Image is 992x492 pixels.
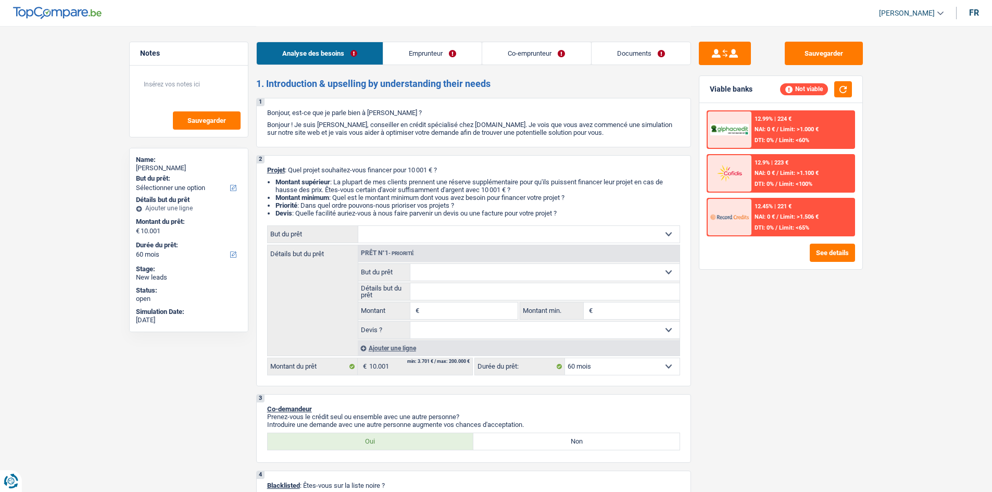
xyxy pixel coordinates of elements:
strong: Priorité [275,201,297,209]
h5: Notes [140,49,237,58]
span: € [136,227,140,235]
div: 12.9% | 223 € [755,159,788,166]
p: Bonjour ! Je suis [PERSON_NAME], conseiller en crédit spécialisé chez [DOMAIN_NAME]. Je vois que ... [267,121,680,136]
label: Montant du prêt: [136,218,240,226]
button: See details [810,244,855,262]
p: Bonjour, est-ce que je parle bien à [PERSON_NAME] ? [267,109,680,117]
label: Détails but du prêt [358,283,411,300]
div: Prêt n°1 [358,250,417,257]
label: Détails but du prêt [268,245,358,257]
span: Co-demandeur [267,405,312,413]
span: Projet [267,166,285,174]
li: : Dans quel ordre pouvons-nous prioriser vos projets ? [275,201,680,209]
div: 12.99% | 224 € [755,116,792,122]
img: Record Credits [710,207,749,226]
div: 12.45% | 221 € [755,203,792,210]
label: But du prêt [268,226,358,243]
img: Cofidis [710,163,749,183]
label: Montant [358,302,411,319]
button: Sauvegarder [785,42,863,65]
span: Limit: >1.100 € [780,170,819,176]
a: Documents [592,42,690,65]
strong: Montant minimum [275,194,329,201]
label: Non [473,433,680,450]
span: / [775,181,777,187]
span: Limit: >1.000 € [780,126,819,133]
label: But du prêt [358,264,411,281]
label: Montant min. [520,302,584,319]
div: 1 [257,98,265,106]
div: open [136,295,242,303]
div: Ajouter une ligne [136,205,242,212]
div: [DATE] [136,316,242,324]
div: min: 3.701 € / max: 200.000 € [407,359,470,364]
a: Emprunteur [383,42,482,65]
span: Limit: >1.506 € [780,213,819,220]
span: / [776,126,778,133]
div: 3 [257,395,265,402]
div: [PERSON_NAME] [136,164,242,172]
span: / [775,224,777,231]
h2: 1. Introduction & upselling by understanding their needs [256,78,691,90]
span: / [776,170,778,176]
div: Status: [136,286,242,295]
div: Not viable [780,83,828,95]
a: Co-emprunteur [482,42,591,65]
span: NAI: 0 € [755,126,775,133]
div: Name: [136,156,242,164]
label: Montant du prêt [268,358,358,375]
div: Viable banks [710,85,752,94]
div: Simulation Date: [136,308,242,316]
strong: Montant supérieur [275,178,330,186]
div: 4 [257,471,265,479]
p: : Êtes-vous sur la liste noire ? [267,482,680,489]
div: 2 [257,156,265,163]
span: DTI: 0% [755,224,774,231]
span: € [410,302,422,319]
div: Ajouter une ligne [358,340,680,356]
li: : La plupart de mes clients prennent une réserve supplémentaire pour qu'ils puissent financer leu... [275,178,680,194]
span: - Priorité [388,250,414,256]
p: Introduire une demande avec une autre personne augmente vos chances d'acceptation. [267,421,680,428]
label: Oui [268,433,474,450]
p: : Quel projet souhaitez-vous financer pour 10 001 € ? [267,166,680,174]
span: Blacklisted [267,482,300,489]
div: Stage: [136,265,242,273]
label: Durée du prêt: [475,358,565,375]
span: € [584,302,595,319]
span: [PERSON_NAME] [879,9,935,18]
span: NAI: 0 € [755,170,775,176]
span: DTI: 0% [755,181,774,187]
button: Sauvegarder [173,111,241,130]
span: Limit: <60% [779,137,809,144]
span: Limit: <100% [779,181,812,187]
li: : Quel est le montant minimum dont vous avez besoin pour financer votre projet ? [275,194,680,201]
li: : Quelle facilité auriez-vous à nous faire parvenir un devis ou une facture pour votre projet ? [275,209,680,217]
div: New leads [136,273,242,282]
span: Limit: <65% [779,224,809,231]
img: AlphaCredit [710,124,749,136]
span: / [776,213,778,220]
span: NAI: 0 € [755,213,775,220]
div: Détails but du prêt [136,196,242,204]
span: Sauvegarder [187,117,226,124]
span: / [775,137,777,144]
label: But du prêt: [136,174,240,183]
label: Durée du prêt: [136,241,240,249]
span: DTI: 0% [755,137,774,144]
label: Devis ? [358,322,411,338]
span: Devis [275,209,292,217]
a: [PERSON_NAME] [871,5,944,22]
img: TopCompare Logo [13,7,102,19]
div: fr [969,8,979,18]
a: Analyse des besoins [257,42,383,65]
p: Prenez-vous le crédit seul ou ensemble avec une autre personne? [267,413,680,421]
span: € [358,358,369,375]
